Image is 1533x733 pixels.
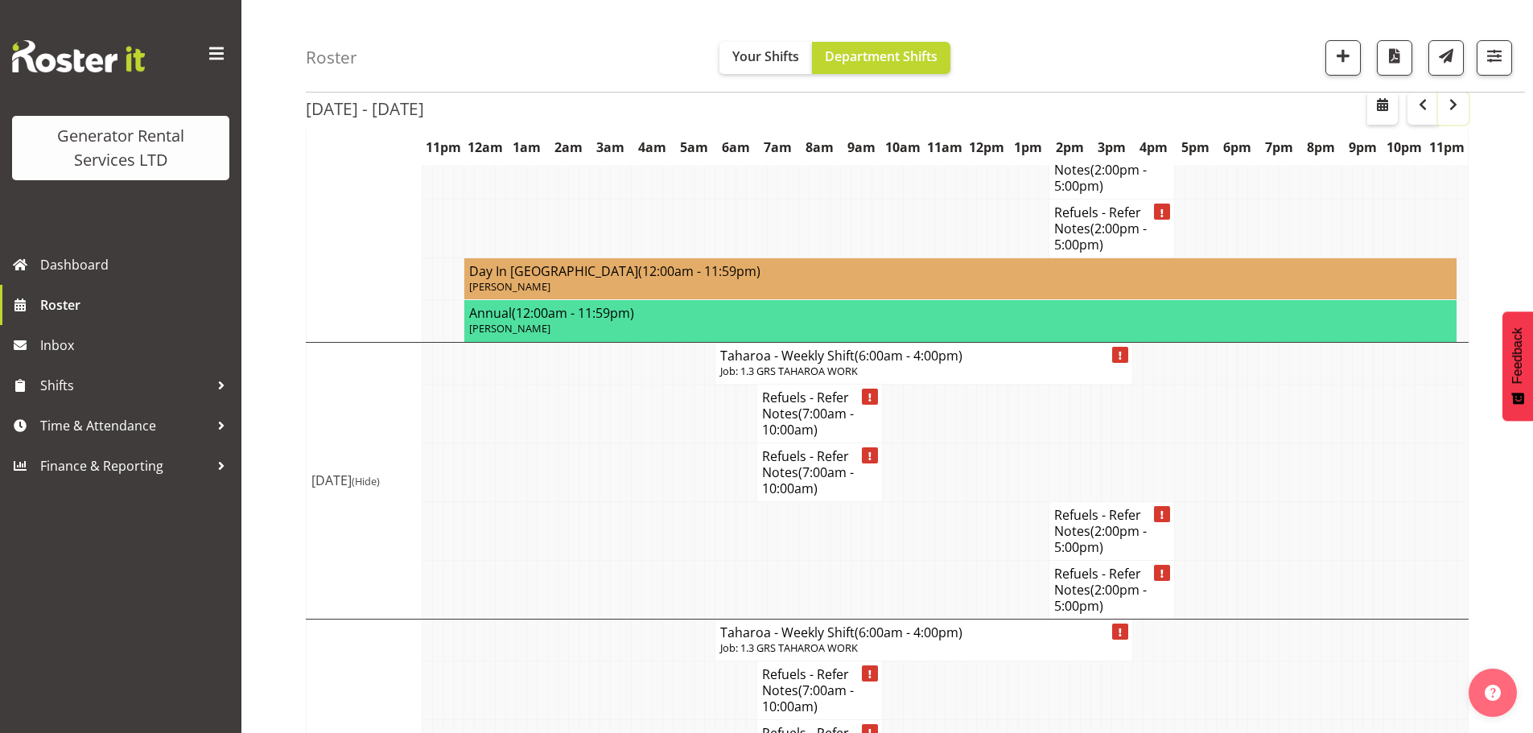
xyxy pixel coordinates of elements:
[762,666,877,714] h4: Refuels - Refer Notes
[1502,311,1533,421] button: Feedback - Show survey
[825,47,938,65] span: Department Shifts
[1383,129,1425,166] th: 10pm
[1175,129,1217,166] th: 5pm
[512,304,634,322] span: (12:00am - 11:59pm)
[590,129,632,166] th: 3am
[1054,161,1147,195] span: (2:00pm - 5:00pm)
[40,253,233,277] span: Dashboard
[1425,129,1468,166] th: 11pm
[719,42,812,74] button: Your Shifts
[1054,581,1147,615] span: (2:00pm - 5:00pm)
[40,373,209,397] span: Shifts
[1054,522,1147,556] span: (2:00pm - 5:00pm)
[352,474,380,488] span: (Hide)
[1325,40,1361,76] button: Add a new shift
[469,279,550,294] span: [PERSON_NAME]
[1008,129,1049,166] th: 1pm
[1091,129,1133,166] th: 3pm
[422,129,464,166] th: 11pm
[1428,40,1464,76] button: Send a list of all shifts for the selected filtered period to all rostered employees.
[1485,685,1501,701] img: help-xxl-2.png
[1377,40,1412,76] button: Download a PDF of the roster according to the set date range.
[762,448,877,496] h4: Refuels - Refer Notes
[307,342,422,619] td: [DATE]
[762,463,854,497] span: (7:00am - 10:00am)
[812,42,950,74] button: Department Shifts
[40,414,209,438] span: Time & Attendance
[1133,129,1175,166] th: 4pm
[1300,129,1342,166] th: 8pm
[1054,507,1169,555] h4: Refuels - Refer Notes
[1342,129,1384,166] th: 9pm
[674,129,715,166] th: 5am
[12,40,145,72] img: Rosterit website logo
[720,364,1127,379] p: Job: 1.3 GRS TAHAROA WORK
[924,129,966,166] th: 11am
[306,98,424,119] h2: [DATE] - [DATE]
[306,48,357,67] h4: Roster
[732,47,799,65] span: Your Shifts
[1054,566,1169,614] h4: Refuels - Refer Notes
[469,305,1452,321] h4: Annual
[632,129,674,166] th: 4am
[506,129,548,166] th: 1am
[40,293,233,317] span: Roster
[1259,129,1300,166] th: 7pm
[638,262,760,280] span: (12:00am - 11:59pm)
[966,129,1008,166] th: 12pm
[548,129,590,166] th: 2am
[840,129,882,166] th: 9am
[28,124,213,172] div: Generator Rental Services LTD
[720,640,1127,656] p: Job: 1.3 GRS TAHAROA WORK
[882,129,924,166] th: 10am
[762,405,854,439] span: (7:00am - 10:00am)
[464,129,506,166] th: 12am
[855,624,962,641] span: (6:00am - 4:00pm)
[40,454,209,478] span: Finance & Reporting
[1049,129,1091,166] th: 2pm
[720,348,1127,364] h4: Taharoa - Weekly Shift
[1477,40,1512,76] button: Filter Shifts
[1054,146,1169,194] h4: Refuels - Refer Notes
[1054,220,1147,253] span: (2:00pm - 5:00pm)
[1054,204,1169,253] h4: Refuels - Refer Notes
[762,682,854,715] span: (7:00am - 10:00am)
[756,129,798,166] th: 7am
[715,129,756,166] th: 6am
[798,129,840,166] th: 8am
[1217,129,1259,166] th: 6pm
[720,624,1127,640] h4: Taharoa - Weekly Shift
[40,333,233,357] span: Inbox
[855,347,962,364] span: (6:00am - 4:00pm)
[469,263,1452,279] h4: Day In [GEOGRAPHIC_DATA]
[762,389,877,438] h4: Refuels - Refer Notes
[1367,93,1398,125] button: Select a specific date within the roster.
[469,321,550,336] span: [PERSON_NAME]
[1510,327,1525,384] span: Feedback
